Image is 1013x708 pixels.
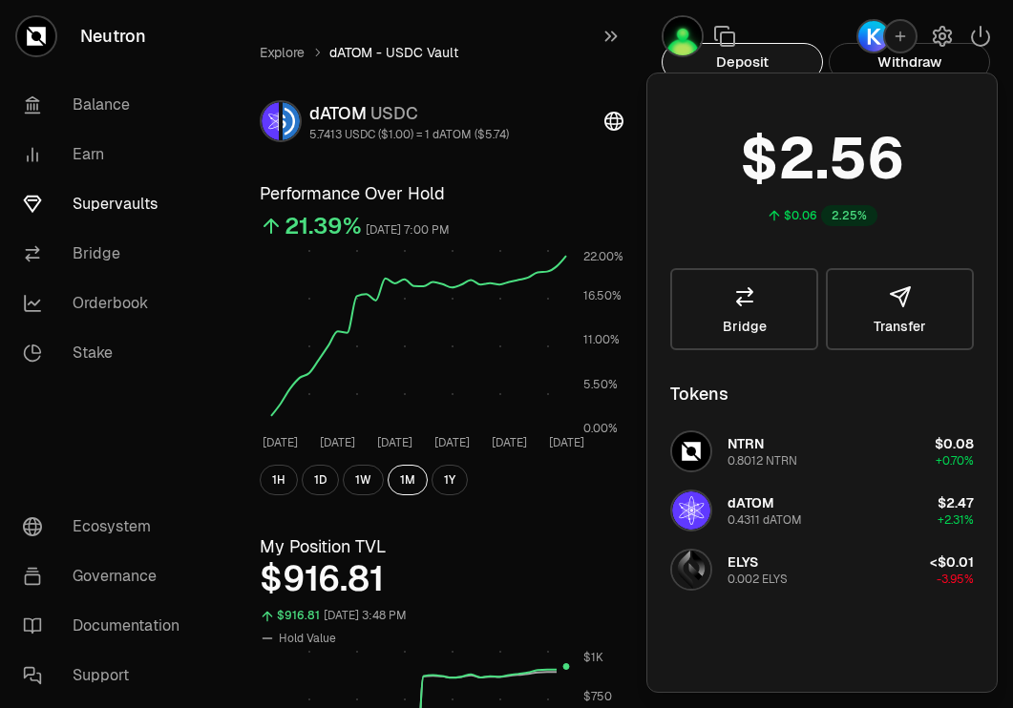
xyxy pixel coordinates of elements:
[549,435,584,450] tspan: [DATE]
[8,328,206,378] a: Stake
[858,21,889,52] img: Keplr
[723,320,767,333] span: Bridge
[670,381,728,407] div: Tokens
[285,211,362,241] div: 21.39%
[937,572,974,587] span: -3.95%
[938,494,974,511] span: $2.47
[662,15,704,57] button: Atom Staking
[366,219,450,241] div: [DATE] 7:00 PM
[821,205,877,226] div: 2.25%
[260,533,623,560] h3: My Position TVL
[728,512,802,528] div: 0.4311 dATOM
[370,102,418,124] span: USDC
[728,572,788,587] div: 0.002 ELYS
[583,377,618,392] tspan: 5.50%
[826,268,974,350] button: Transfer
[320,435,355,450] tspan: [DATE]
[583,421,618,436] tspan: 0.00%
[8,279,206,328] a: Orderbook
[664,17,702,55] img: Atom Staking
[728,494,774,511] span: dATOM
[260,465,298,495] button: 1H
[728,453,797,469] div: 0.8012 NTRN
[8,601,206,651] a: Documentation
[309,127,509,142] div: 5.7413 USDC ($1.00) = 1 dATOM ($5.74)
[279,631,336,646] span: Hold Value
[8,130,206,179] a: Earn
[659,482,985,539] button: dATOM LogodATOM0.4311 dATOM$2.47+2.31%
[343,465,384,495] button: 1W
[260,43,305,62] a: Explore
[309,100,509,127] div: dATOM
[260,43,623,62] nav: breadcrumb
[672,551,710,589] img: ELYS Logo
[492,435,527,450] tspan: [DATE]
[874,320,926,333] span: Transfer
[583,332,620,347] tspan: 11.00%
[8,80,206,130] a: Balance
[784,208,817,223] div: $0.06
[728,435,764,452] span: NTRN
[377,435,412,450] tspan: [DATE]
[856,19,918,53] button: Keplr
[8,229,206,279] a: Bridge
[8,179,206,229] a: Supervaults
[8,552,206,601] a: Governance
[283,102,300,140] img: USDC Logo
[935,435,974,452] span: $0.08
[262,102,279,140] img: dATOM Logo
[324,605,407,627] div: [DATE] 3:48 PM
[388,465,428,495] button: 1M
[583,249,623,264] tspan: 22.00%
[659,423,985,480] button: NTRN LogoNTRN0.8012 NTRN$0.08+0.70%
[938,512,974,528] span: +2.31%
[583,288,622,303] tspan: 16.50%
[936,453,974,469] span: +0.70%
[434,435,470,450] tspan: [DATE]
[432,465,468,495] button: 1Y
[672,491,710,530] img: dATOM Logo
[302,465,339,495] button: 1D
[8,502,206,552] a: Ecosystem
[583,650,603,665] tspan: $1K
[8,651,206,700] a: Support
[260,180,623,207] h3: Performance Over Hold
[670,268,818,350] a: Bridge
[930,553,974,571] span: <$0.01
[659,541,985,598] button: ELYS LogoELYS0.002 ELYS<$0.01-3.95%
[583,689,612,704] tspan: $750
[329,43,458,62] span: dATOM - USDC Vault
[263,435,298,450] tspan: [DATE]
[728,553,758,571] span: ELYS
[277,605,320,627] div: $916.81
[672,432,710,470] img: NTRN Logo
[260,560,623,598] div: $916.81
